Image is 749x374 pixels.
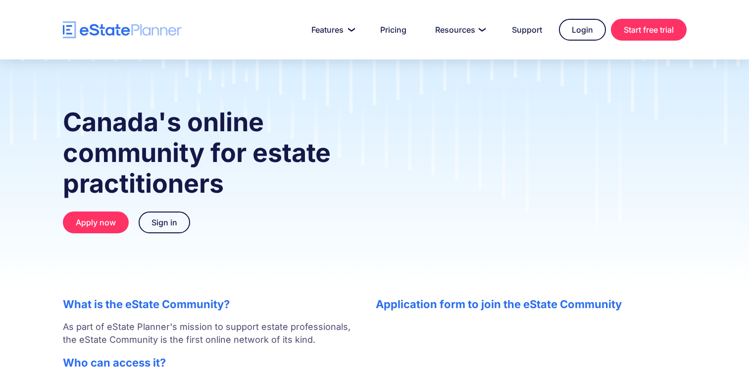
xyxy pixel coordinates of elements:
[63,321,356,346] p: As part of eState Planner's mission to support estate professionals, the eState Community is the ...
[300,20,363,40] a: Features
[376,298,687,311] h2: Application form to join the eState Community
[63,298,356,311] h2: What is the eState Community?
[423,20,495,40] a: Resources
[63,356,356,369] h2: Who can access it?
[500,20,554,40] a: Support
[63,212,129,233] a: Apply now
[368,20,418,40] a: Pricing
[63,107,331,199] strong: Canada's online community for estate practitioners
[559,19,606,41] a: Login
[63,21,182,39] a: home
[139,212,190,233] a: Sign in
[611,19,687,41] a: Start free trial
